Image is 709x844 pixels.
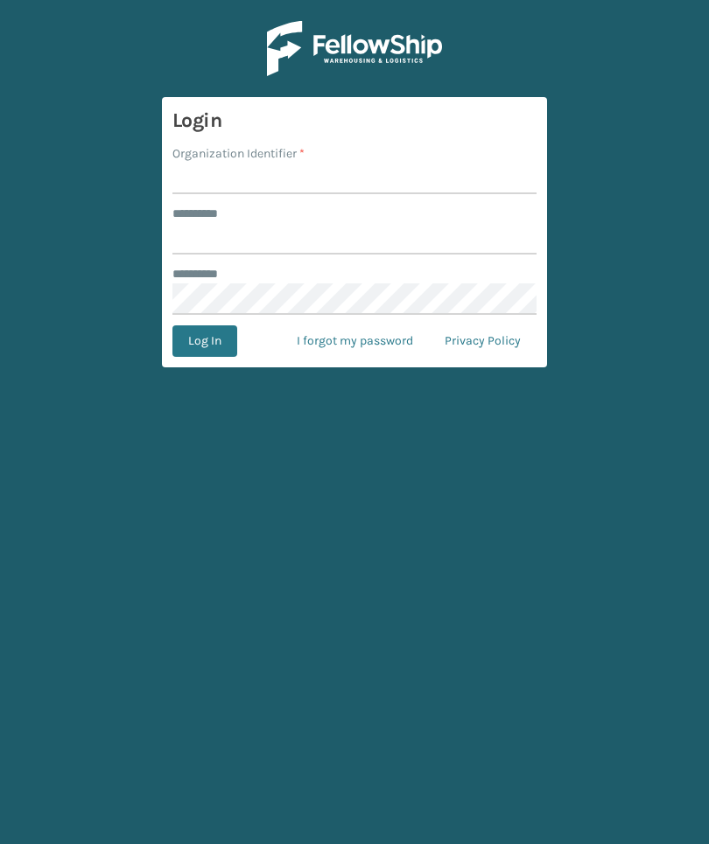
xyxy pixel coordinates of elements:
[172,144,305,163] label: Organization Identifier
[172,325,237,357] button: Log In
[172,108,537,134] h3: Login
[281,325,429,357] a: I forgot my password
[429,325,537,357] a: Privacy Policy
[267,21,442,76] img: Logo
